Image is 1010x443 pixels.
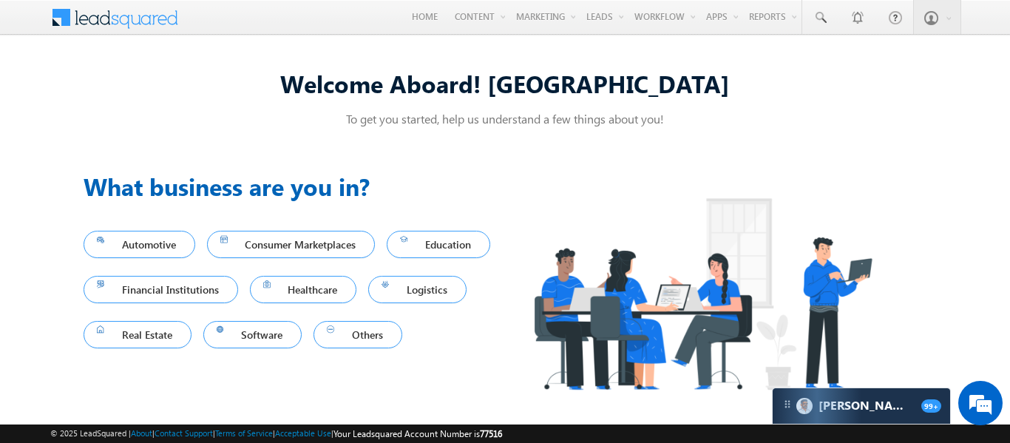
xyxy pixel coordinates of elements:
span: Healthcare [263,280,344,300]
div: carter-dragCarter[PERSON_NAME]99+ [772,388,951,425]
span: Automotive [97,234,182,254]
span: 99+ [921,399,941,413]
span: Your Leadsquared Account Number is [333,428,502,439]
a: Terms of Service [215,428,273,438]
span: Others [327,325,389,345]
span: Software [217,325,289,345]
a: Acceptable Use [275,428,331,438]
div: Welcome Aboard! [GEOGRAPHIC_DATA] [84,67,926,99]
span: Consumer Marketplaces [220,234,362,254]
img: carter-drag [782,399,793,410]
a: Contact Support [155,428,213,438]
span: 77516 [480,428,502,439]
img: Industry.png [505,169,900,419]
span: Logistics [382,280,453,300]
span: © 2025 LeadSquared | | | | | [50,427,502,441]
span: Financial Institutions [97,280,225,300]
p: To get you started, help us understand a few things about you! [84,111,926,126]
h3: What business are you in? [84,169,505,204]
span: Education [400,234,477,254]
span: Real Estate [97,325,178,345]
a: About [131,428,152,438]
